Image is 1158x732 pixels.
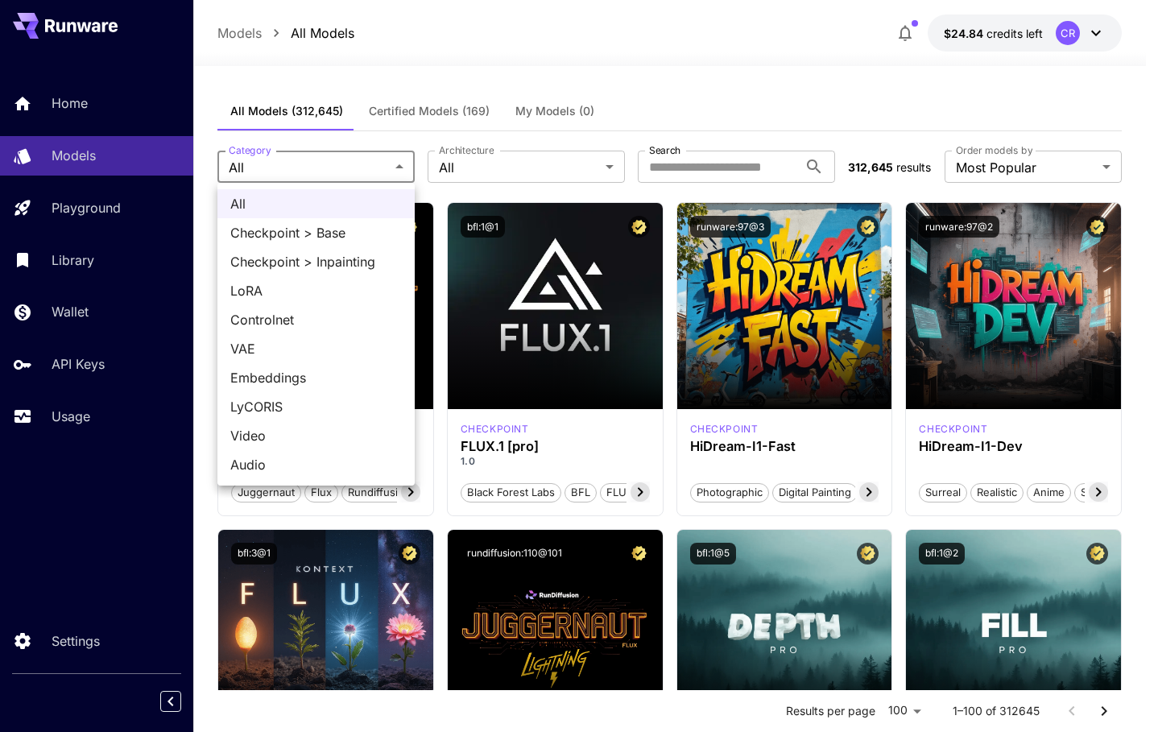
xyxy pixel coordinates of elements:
[230,397,402,416] span: LyCORIS
[230,339,402,358] span: VAE
[230,368,402,387] span: Embeddings
[230,223,402,242] span: Checkpoint > Base
[230,252,402,271] span: Checkpoint > Inpainting
[230,426,402,445] span: Video
[230,281,402,300] span: LoRA
[230,194,402,213] span: All
[230,455,402,474] span: Audio
[230,310,402,329] span: Controlnet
